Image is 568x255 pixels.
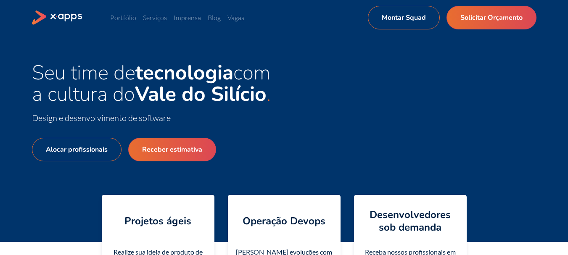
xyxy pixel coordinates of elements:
a: Solicitar Orçamento [446,6,536,29]
a: Imprensa [174,13,201,22]
a: Portfólio [110,13,136,22]
a: Vagas [227,13,244,22]
h4: Projetos ágeis [124,215,191,227]
span: Design e desenvolvimento de software [32,113,171,123]
a: Blog [208,13,221,22]
a: Receber estimativa [128,138,216,161]
strong: tecnologia [135,59,233,87]
span: Seu time de com a cultura do [32,59,270,108]
a: Serviços [143,13,167,22]
h4: Desenvolvedores sob demanda [361,208,460,234]
a: Alocar profissionais [32,138,122,161]
strong: Vale do Silício [135,80,267,108]
a: Montar Squad [368,6,440,29]
h4: Operação Devops [243,215,325,227]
